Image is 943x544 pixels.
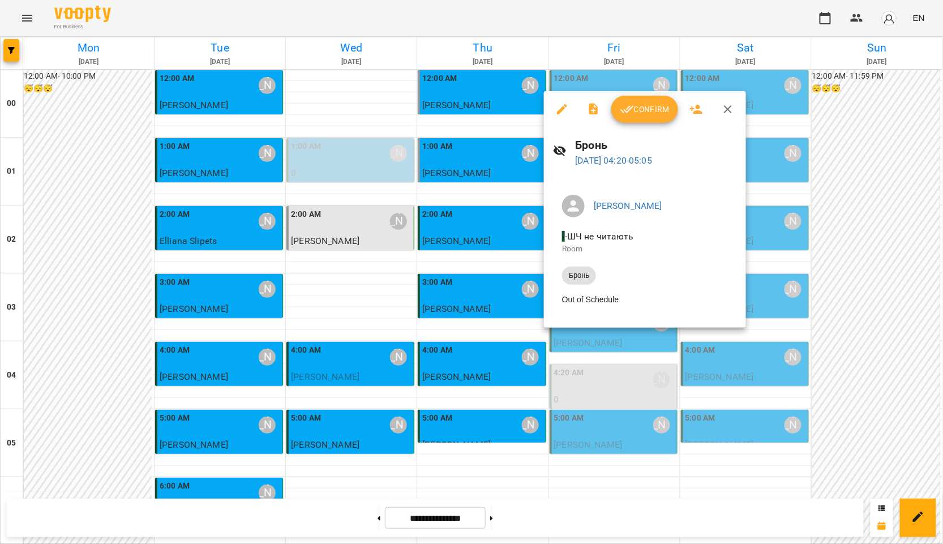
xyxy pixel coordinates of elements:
[562,231,636,242] span: - ШЧ не читають
[594,200,662,211] a: [PERSON_NAME]
[562,243,728,255] p: Room
[611,96,678,123] button: Confirm
[576,155,653,166] a: [DATE] 04:20-05:05
[620,102,669,116] span: Confirm
[553,289,737,310] li: Out of Schedule
[562,271,596,281] span: Бронь
[576,136,737,154] h6: Бронь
